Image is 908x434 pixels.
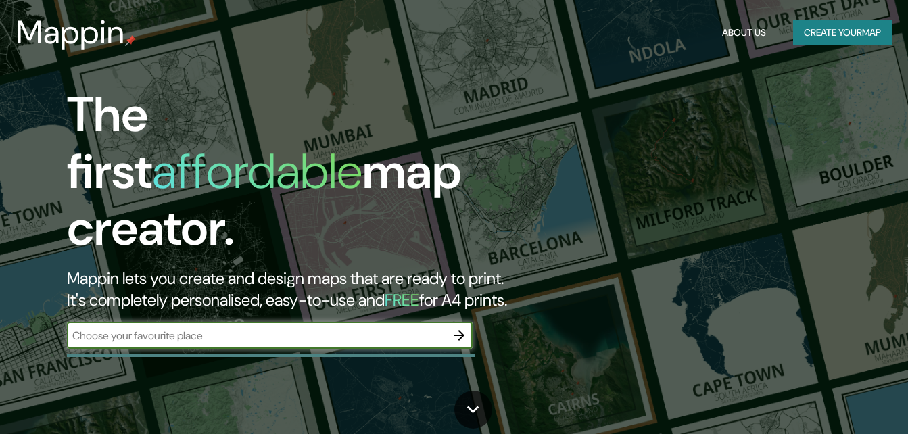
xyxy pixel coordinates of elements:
[793,20,892,45] button: Create yourmap
[67,87,521,268] h1: The first map creator.
[67,268,521,311] h2: Mappin lets you create and design maps that are ready to print. It's completely personalised, eas...
[385,289,419,310] h5: FREE
[16,14,125,51] h3: Mappin
[717,20,771,45] button: About Us
[67,328,446,343] input: Choose your favourite place
[152,140,362,203] h1: affordable
[125,35,136,46] img: mappin-pin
